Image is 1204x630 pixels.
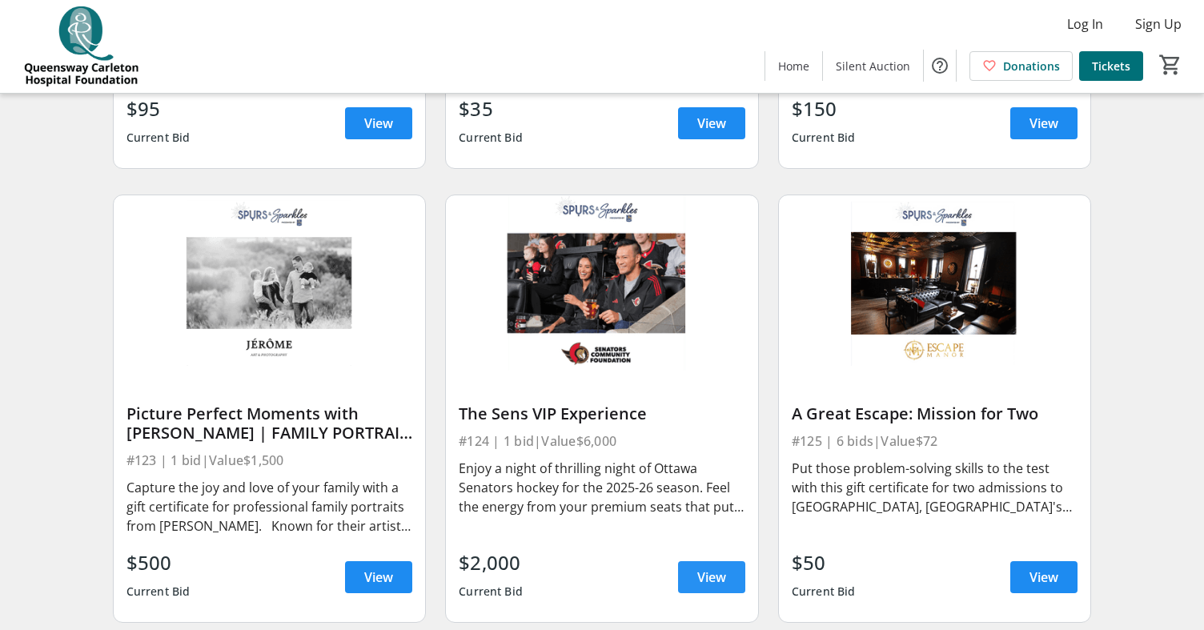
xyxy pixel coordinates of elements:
div: Put those problem-solving skills to the test with this gift certificate for two admissions to [GE... [792,459,1078,516]
div: $500 [126,548,191,577]
div: #125 | 6 bids | Value $72 [792,430,1078,452]
img: A Great Escape: Mission for Two [779,195,1091,371]
div: Current Bid [792,577,856,606]
div: The Sens VIP Experience [459,404,745,423]
div: Current Bid [792,123,856,152]
span: Tickets [1092,58,1130,74]
div: $2,000 [459,548,523,577]
img: Picture Perfect Moments with Jerome Art | FAMILY PORTRAIT SESSION [114,195,426,371]
span: View [364,568,393,587]
div: Capture the joy and love of your family with a gift certificate for professional family portraits... [126,478,413,536]
a: View [345,561,412,593]
div: $95 [126,94,191,123]
div: #124 | 1 bid | Value $6,000 [459,430,745,452]
span: View [1029,568,1058,587]
div: Current Bid [459,577,523,606]
a: Donations [969,51,1073,81]
button: Help [924,50,956,82]
div: Current Bid [459,123,523,152]
div: Current Bid [126,123,191,152]
div: $50 [792,548,856,577]
a: View [1010,561,1078,593]
span: View [1029,114,1058,133]
div: A Great Escape: Mission for Two [792,404,1078,423]
span: View [697,568,726,587]
a: View [678,107,745,139]
span: Log In [1067,14,1103,34]
span: Silent Auction [836,58,910,74]
span: Sign Up [1135,14,1182,34]
button: Log In [1054,11,1116,37]
div: Enjoy a night of thrilling night of Ottawa Senators hockey for the 2025-26 season. Feel the energ... [459,459,745,516]
a: Home [765,51,822,81]
button: Cart [1156,50,1185,79]
a: View [678,561,745,593]
a: View [1010,107,1078,139]
span: View [364,114,393,133]
img: The Sens VIP Experience [446,195,758,371]
div: $35 [459,94,523,123]
a: View [345,107,412,139]
div: Current Bid [126,577,191,606]
a: Tickets [1079,51,1143,81]
a: Silent Auction [823,51,923,81]
span: Home [778,58,809,74]
button: Sign Up [1122,11,1194,37]
img: QCH Foundation's Logo [10,6,152,86]
div: #123 | 1 bid | Value $1,500 [126,449,413,471]
div: Picture Perfect Moments with [PERSON_NAME] | FAMILY PORTRAIT SESSION [126,404,413,443]
div: $150 [792,94,856,123]
span: View [697,114,726,133]
span: Donations [1003,58,1060,74]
